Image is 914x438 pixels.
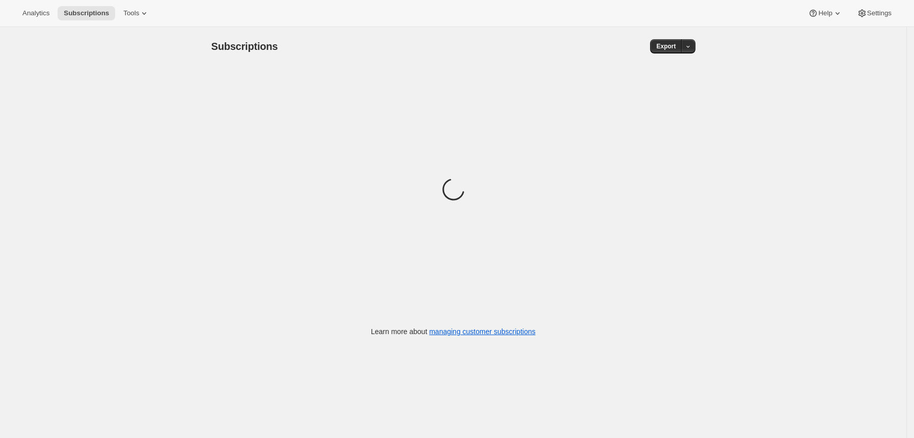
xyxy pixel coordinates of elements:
[123,9,139,17] span: Tools
[656,42,676,50] span: Export
[371,326,535,337] p: Learn more about
[58,6,115,20] button: Subscriptions
[802,6,848,20] button: Help
[64,9,109,17] span: Subscriptions
[117,6,155,20] button: Tools
[429,327,535,336] a: managing customer subscriptions
[867,9,892,17] span: Settings
[818,9,832,17] span: Help
[851,6,898,20] button: Settings
[22,9,49,17] span: Analytics
[211,41,278,52] span: Subscriptions
[16,6,56,20] button: Analytics
[650,39,682,53] button: Export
